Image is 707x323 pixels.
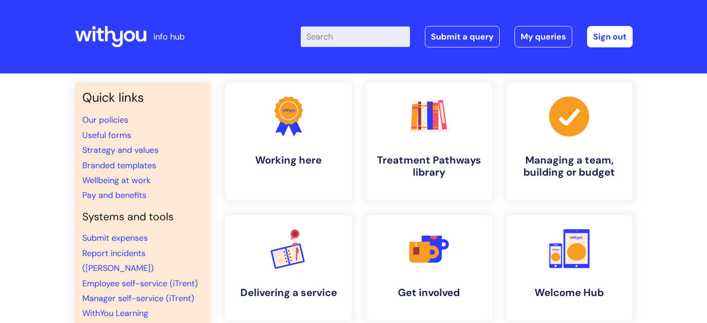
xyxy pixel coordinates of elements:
a: Our policies [82,114,128,125]
h4: Delivering a service [233,287,344,299]
a: Report incidents ([PERSON_NAME]) [82,248,154,274]
a: Manager self-service (iTrent) [82,293,194,304]
a: WithYou Learning [82,308,148,319]
h4: Treatment Pathways library [373,154,485,179]
input: Search [301,26,410,47]
a: Delivering a service [225,215,352,320]
a: Sign out [587,26,633,47]
div: | - [301,26,633,47]
a: Wellbeing at work [82,175,151,186]
a: Welcome Hub [506,215,633,320]
a: Managing a team, building or budget [506,83,633,200]
h4: Managing a team, building or budget [514,154,625,179]
h4: Welcome Hub [514,287,625,299]
h4: Working here [233,154,344,166]
a: Treatment Pathways library [366,83,492,200]
p: info hub [153,29,185,44]
a: Submit a query [425,26,500,47]
h4: Get involved [373,287,485,299]
h4: Systems and tools [82,211,203,224]
a: Useful forms [82,130,131,141]
a: Branded templates [82,160,156,171]
a: Employee self-service (iTrent) [82,278,198,289]
a: Submit expenses [82,232,148,244]
a: Working here [225,83,352,200]
a: Pay and benefits [82,190,146,201]
h3: Quick links [82,90,203,105]
a: Get involved [366,215,492,320]
a: Strategy and values [82,145,159,156]
a: My queries [515,26,572,47]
